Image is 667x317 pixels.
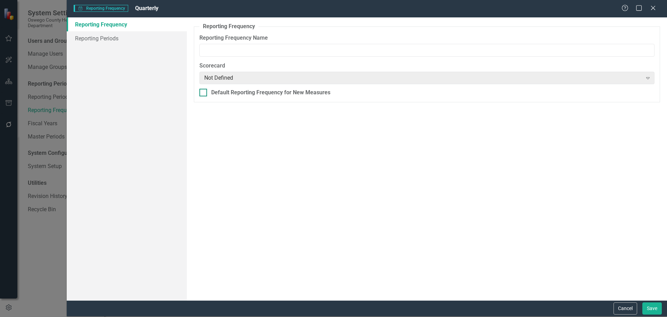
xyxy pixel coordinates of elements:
legend: Reporting Frequency [199,23,258,31]
a: Reporting Frequency [67,17,187,31]
div: Not Defined [204,74,642,82]
div: Default Reporting Frequency for New Measures [211,89,330,97]
label: Scorecard [199,62,654,70]
button: Cancel [614,302,637,315]
span: Reporting Frequency [74,5,128,12]
button: Save [642,302,662,315]
a: Reporting Periods [67,31,187,45]
span: Quarterly [135,5,158,11]
label: Reporting Frequency Name [199,34,654,42]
